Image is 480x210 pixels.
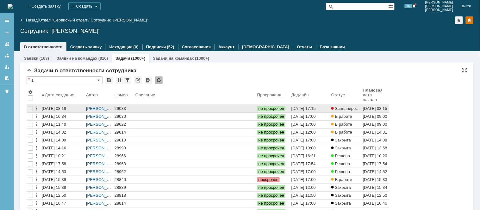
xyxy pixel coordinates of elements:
[256,113,290,120] a: не просрочен
[257,193,285,198] span: не просрочен
[256,144,290,152] a: не просрочен
[115,106,133,111] div: 29033
[290,160,330,168] a: [DATE] 17:54
[2,51,12,61] a: Заявки в моей ответственности
[86,193,120,198] a: [PERSON_NAME]
[42,138,66,142] div: [DATE] 14:09
[113,136,134,144] a: 29010
[153,56,194,61] a: Задачи на командах
[34,130,39,135] div: Действия
[256,184,290,191] a: не просрочен
[115,146,133,151] div: 28993
[290,87,330,105] th: Дедлайн
[182,45,211,49] a: Согласования
[34,114,39,119] div: Действия
[41,192,85,199] a: [DATE] 12:50
[145,76,152,84] div: Экспорт списка
[290,144,330,152] a: [DATE] 10:00
[330,121,362,128] a: В работе
[290,184,330,191] a: [DATE] 12:00
[331,130,352,135] span: В работе
[34,177,39,182] div: Действия
[330,144,362,152] a: Закрыта
[195,56,209,61] div: (1000+)
[331,146,351,150] span: Закрыта
[362,113,389,120] a: [DATE] 09:00
[27,68,137,74] span: Задачи в ответственности сотрудника
[86,161,120,166] a: [PERSON_NAME]
[363,201,387,206] div: [DATE] 10:46
[291,138,316,142] div: [DATE] 17:08
[256,129,290,136] a: не просрочен
[115,161,133,166] div: 28963
[291,146,316,150] div: [DATE] 10:00
[257,138,285,143] span: не просрочен
[42,161,66,166] div: [DATE] 17:58
[330,87,362,105] th: Статус
[42,185,66,190] div: [DATE] 15:38
[41,144,85,152] a: [DATE] 14:16
[362,160,389,168] a: [DATE] 17:54
[362,144,389,152] a: [DATE] 13:58
[290,121,330,128] a: [DATE] 17:00
[41,87,85,105] th: Дата создания
[257,106,285,111] span: не просрочен
[86,185,120,190] a: [PERSON_NAME]
[113,129,134,136] a: 29014
[42,169,66,174] div: [DATE] 14:53
[86,138,120,142] a: [PERSON_NAME]
[363,146,387,150] div: [DATE] 13:58
[42,153,66,158] div: [DATE] 10:21
[113,87,134,105] th: Номер
[466,16,473,24] div: Изменить домашнюю страницу
[115,193,133,198] div: 28818
[331,122,352,127] span: В работе
[425,4,453,8] span: [PERSON_NAME]
[42,146,66,150] div: [DATE] 14:16
[113,200,134,207] a: 28814
[167,45,174,49] div: (52)
[218,45,234,49] a: Аккаунт
[34,193,39,198] div: Действия
[462,68,467,73] div: На всю страницу
[256,192,290,199] a: не просрочен
[39,18,91,22] div: /
[331,93,345,97] div: Статус
[257,177,280,182] span: просрочен
[115,201,133,206] div: 28814
[115,56,130,61] a: Задачи
[330,136,362,144] a: Закрыта
[2,62,12,72] a: Мои заявки
[42,114,66,119] div: [DATE] 16:34
[362,192,389,199] a: [DATE] 12:50
[115,93,128,97] div: Номер
[86,93,98,97] div: Автор
[257,153,285,159] span: не просрочен
[113,192,134,199] a: 28818
[291,169,316,174] div: [DATE] 17:00
[331,185,351,190] span: Закрыта
[290,136,330,144] a: [DATE] 17:08
[115,138,133,143] div: 29010
[362,168,389,176] a: [DATE] 14:52
[257,114,285,119] span: не просрочен
[363,193,387,198] div: [DATE] 12:50
[291,161,316,166] div: [DATE] 17:54
[297,45,312,49] a: Отчеты
[45,93,76,97] div: Дата создания
[363,130,387,135] div: [DATE] 14:31
[290,168,330,176] a: [DATE] 17:00
[257,169,285,174] span: не просрочен
[8,4,13,9] img: logo
[330,113,362,120] a: В работе
[291,193,316,198] div: [DATE] 11:50
[42,201,66,206] div: [DATE] 10:47
[42,193,66,198] div: [DATE] 12:50
[362,121,389,128] a: [DATE] 09:00
[135,93,156,97] div: Описание
[330,105,362,112] a: Запланирована
[330,152,362,160] a: Решена
[41,121,85,128] a: [DATE] 11:40
[363,122,387,127] div: [DATE] 09:00
[8,4,13,9] a: Перейти на домашнюю страницу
